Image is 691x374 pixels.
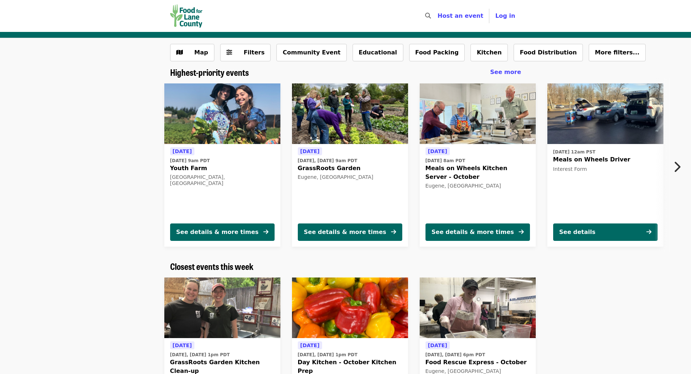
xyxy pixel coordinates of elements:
span: [DATE] [173,148,192,154]
img: Youth Farm organized by FOOD For Lane County [164,83,280,144]
span: More filters... [595,49,639,56]
span: [DATE] [300,148,320,154]
button: Kitchen [470,44,508,61]
span: Filters [244,49,265,56]
a: Closest events this week [170,261,254,272]
button: See details & more times [170,223,275,241]
span: Meals on Wheels Kitchen Server - October [425,164,530,181]
time: [DATE] 8am PDT [425,157,465,164]
div: Highest-priority events [164,67,527,78]
img: Meals on Wheels Kitchen Server - October organized by FOOD For Lane County [420,83,536,144]
i: arrow-right icon [519,229,524,235]
img: Meals on Wheels Driver organized by FOOD For Lane County [547,83,663,144]
button: See details [553,223,658,241]
span: [DATE] [300,342,320,348]
img: GrassRoots Garden organized by FOOD For Lane County [292,83,408,144]
button: Food Distribution [514,44,583,61]
img: Day Kitchen - October Kitchen Prep organized by FOOD For Lane County [292,278,408,338]
span: Log in [495,12,515,19]
i: arrow-right icon [391,229,396,235]
span: [DATE] [173,342,192,348]
img: GrassRoots Garden Kitchen Clean-up organized by FOOD For Lane County [164,278,280,338]
div: See details & more times [176,228,259,237]
div: Eugene, [GEOGRAPHIC_DATA] [298,174,402,180]
time: [DATE], [DATE] 6pm PDT [425,352,485,358]
a: Highest-priority events [170,67,249,78]
a: Host an event [437,12,483,19]
time: [DATE], [DATE] 1pm PDT [298,352,358,358]
button: Log in [489,9,521,23]
span: Interest Form [553,166,587,172]
span: Map [194,49,208,56]
a: See more [490,68,521,77]
button: Community Event [276,44,346,61]
span: GrassRoots Garden [298,164,402,173]
div: See details & more times [304,228,386,237]
a: See details for "Meals on Wheels Kitchen Server - October" [420,83,536,247]
a: See details for "Meals on Wheels Driver" [547,83,663,247]
button: See details & more times [298,223,402,241]
time: [DATE] 9am PDT [170,157,210,164]
i: chevron-right icon [673,160,680,174]
div: [GEOGRAPHIC_DATA], [GEOGRAPHIC_DATA] [170,174,275,186]
img: Food Rescue Express - October organized by FOOD For Lane County [420,278,536,338]
img: FOOD For Lane County - Home [170,4,203,28]
button: See details & more times [425,223,530,241]
span: Closest events this week [170,260,254,272]
div: Eugene, [GEOGRAPHIC_DATA] [425,183,530,189]
span: Meals on Wheels Driver [553,155,658,164]
span: Youth Farm [170,164,275,173]
time: [DATE], [DATE] 1pm PDT [170,352,230,358]
span: Food Rescue Express - October [425,358,530,367]
i: map icon [176,49,183,56]
a: See details for "Youth Farm" [164,83,280,247]
span: [DATE] [428,342,447,348]
div: Closest events this week [164,261,527,272]
div: See details & more times [432,228,514,237]
button: Show map view [170,44,214,61]
time: [DATE], [DATE] 9am PDT [298,157,357,164]
time: [DATE] 12am PST [553,149,596,155]
i: arrow-right icon [646,229,651,235]
span: Highest-priority events [170,66,249,78]
a: See details for "GrassRoots Garden" [292,83,408,247]
i: arrow-right icon [263,229,268,235]
button: Educational [353,44,403,61]
span: See more [490,69,521,75]
button: More filters... [589,44,646,61]
input: Search [435,7,441,25]
button: Filters (0 selected) [220,44,271,61]
div: See details [559,228,596,237]
button: Food Packing [409,44,465,61]
i: sliders-h icon [226,49,232,56]
i: search icon [425,12,431,19]
span: [DATE] [428,148,447,154]
button: Next item [667,157,691,177]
